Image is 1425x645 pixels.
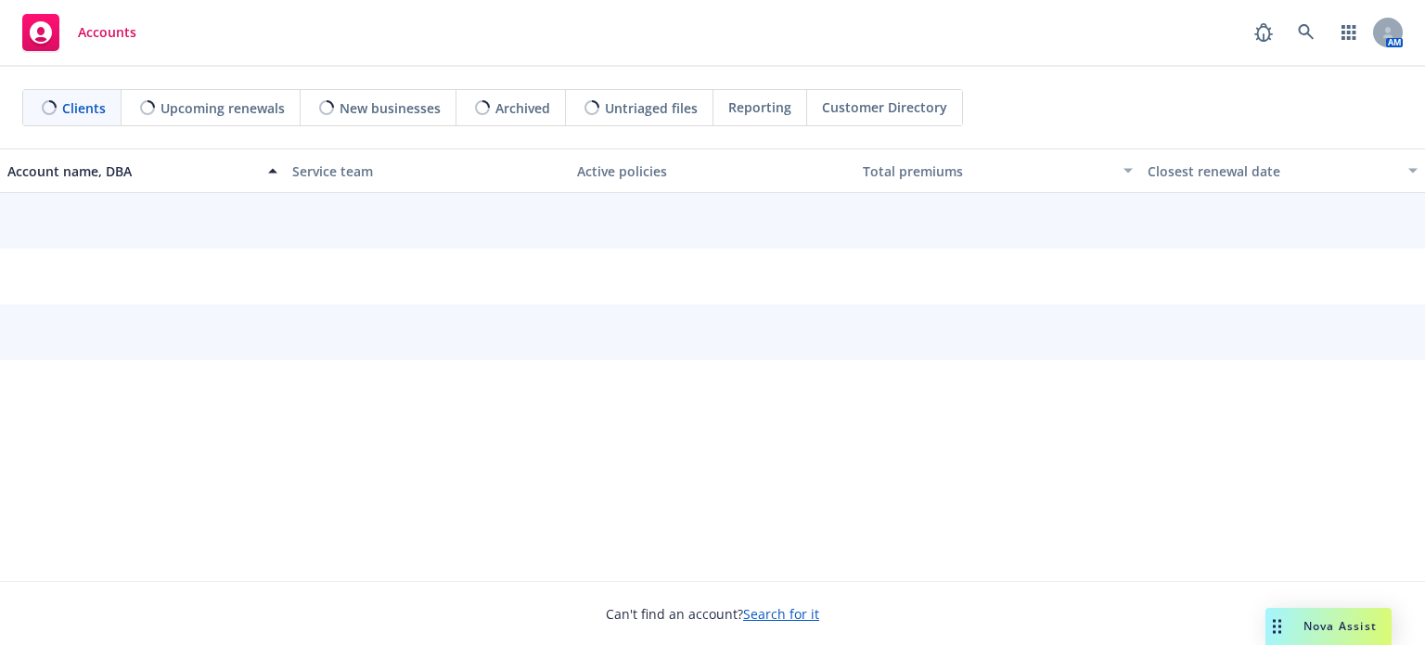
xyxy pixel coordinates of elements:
a: Search [1288,14,1325,51]
span: New businesses [340,98,441,118]
span: Untriaged files [605,98,698,118]
button: Closest renewal date [1140,148,1425,193]
span: Clients [62,98,106,118]
button: Nova Assist [1265,608,1392,645]
div: Active policies [577,161,847,181]
span: Nova Assist [1303,618,1377,634]
button: Total premiums [855,148,1140,193]
span: Accounts [78,25,136,40]
span: Reporting [728,97,791,117]
span: Can't find an account? [606,604,819,624]
span: Customer Directory [822,97,947,117]
div: Drag to move [1265,608,1289,645]
div: Account name, DBA [7,161,257,181]
div: Service team [292,161,562,181]
button: Service team [285,148,570,193]
a: Report a Bug [1245,14,1282,51]
button: Active policies [570,148,854,193]
a: Switch app [1330,14,1367,51]
span: Upcoming renewals [160,98,285,118]
a: Search for it [743,605,819,623]
div: Closest renewal date [1148,161,1397,181]
span: Archived [495,98,550,118]
a: Accounts [15,6,144,58]
div: Total premiums [863,161,1112,181]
